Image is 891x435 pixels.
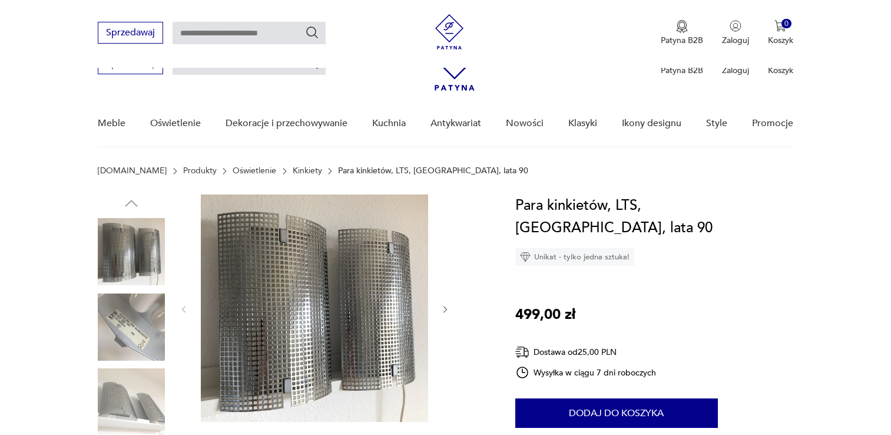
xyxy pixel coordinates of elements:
a: Produkty [183,166,217,176]
a: Oświetlenie [233,166,276,176]
img: Ikona diamentu [520,252,531,262]
a: Oświetlenie [150,101,201,146]
p: Koszyk [768,35,793,46]
div: Unikat - tylko jedna sztuka! [515,248,634,266]
p: Zaloguj [722,35,749,46]
a: Nowości [506,101,544,146]
a: Style [706,101,727,146]
img: Zdjęcie produktu Para kinkietów, LTS, Niemcy, lata 90 [98,218,165,285]
img: Ikona koszyka [774,20,786,32]
a: Antykwariat [430,101,481,146]
button: Patyna B2B [661,20,703,46]
a: Ikona medaluPatyna B2B [661,20,703,46]
button: Dodaj do koszyka [515,398,718,428]
p: Patyna B2B [661,35,703,46]
a: Klasyki [568,101,597,146]
img: Zdjęcie produktu Para kinkietów, LTS, Niemcy, lata 90 [98,294,165,361]
img: Patyna - sklep z meblami i dekoracjami vintage [432,14,467,50]
img: Ikonka użytkownika [730,20,741,32]
img: Ikona medalu [676,20,688,33]
p: Koszyk [768,65,793,76]
p: Patyna B2B [661,65,703,76]
a: Meble [98,101,125,146]
a: Kuchnia [372,101,406,146]
img: Zdjęcie produktu Para kinkietów, LTS, Niemcy, lata 90 [201,195,428,422]
div: Wysyłka w ciągu 7 dni roboczych [515,365,657,380]
a: Kinkiety [293,166,322,176]
p: 499,00 zł [515,304,575,326]
div: Dostawa od 25,00 PLN [515,345,657,360]
p: Para kinkietów, LTS, [GEOGRAPHIC_DATA], lata 90 [338,166,528,176]
button: 0Koszyk [768,20,793,46]
div: 0 [781,19,791,29]
a: Sprzedawaj [98,60,163,68]
button: Szukaj [305,25,319,39]
button: Sprzedawaj [98,22,163,44]
a: Dekoracje i przechowywanie [226,101,347,146]
a: Ikony designu [622,101,681,146]
a: Sprzedawaj [98,29,163,38]
h1: Para kinkietów, LTS, [GEOGRAPHIC_DATA], lata 90 [515,195,793,239]
a: [DOMAIN_NAME] [98,166,167,176]
p: Zaloguj [722,65,749,76]
button: Zaloguj [722,20,749,46]
a: Promocje [752,101,793,146]
img: Ikona dostawy [515,345,529,360]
